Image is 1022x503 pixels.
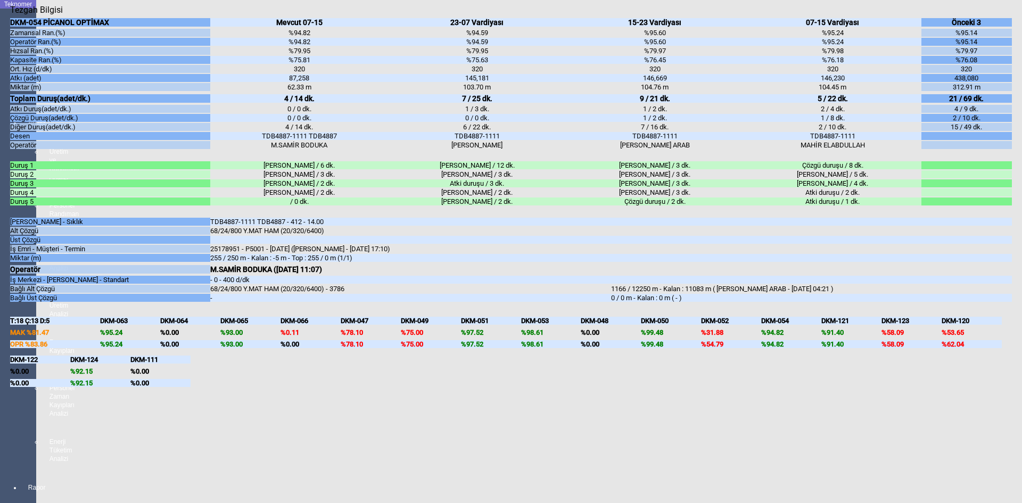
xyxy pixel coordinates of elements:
div: Ort. Hız (d/dk) [10,65,210,73]
div: [PERSON_NAME] / 5 dk. [744,170,921,178]
div: İş Emri - Müşteri - Termin [10,245,210,253]
div: TDB4887-1111 [388,132,566,140]
div: [PERSON_NAME] / 3 dk. [566,188,744,196]
div: DKM-120 [942,317,1002,325]
div: Bağlı Üst Çözgü [10,294,210,302]
div: [PERSON_NAME] / 6 dk. [210,161,388,169]
div: %0.00 [281,340,341,348]
div: %95.14 [921,29,1011,37]
div: %79.95 [388,47,566,55]
div: 68/24/800 Y.MAT HAM (20/320/6400) - 3786 [210,285,611,293]
div: Zamansal Ran.(%) [10,29,210,37]
div: M.SAMİR BODUKA ([DATE] 11:07) [210,265,611,274]
div: 68/24/800 Y.MAT HAM (20/320/6400) [210,227,611,235]
div: %0.00 [581,340,641,348]
div: 7 / 25 dk. [388,94,566,103]
div: %75.00 [401,328,461,336]
div: Diğer Duruş(adet/dk.) [10,123,210,131]
div: 320 [744,65,921,73]
div: %54.79 [701,340,761,348]
div: 1 / 2 dk. [566,114,744,122]
div: %76.08 [921,56,1011,64]
div: 1166 / 12250 m - Kalan : 11083 m ( [PERSON_NAME] ARAB - [DATE] 04:21 ) [611,285,1012,293]
div: Operatör [10,141,210,149]
div: [PERSON_NAME] - Sıklık [10,218,210,226]
div: [PERSON_NAME] / 3 dk. [388,170,566,178]
div: %78.10 [341,328,401,336]
div: 2 / 10 dk. [921,114,1011,122]
div: %76.45 [566,56,744,64]
div: Kapasite Ran.(%) [10,56,210,64]
div: Atki duruşu / 1 dk. [744,197,921,205]
div: 146,669 [566,74,744,82]
div: 255 / 250 m - Kalan : -5 m - Top : 255 / 0 m (1/1) [210,254,611,262]
div: %98.61 [521,328,581,336]
div: DKM-065 [220,317,281,325]
div: %79.98 [744,47,921,55]
div: 104.76 m [566,83,744,91]
div: %0.00 [10,379,70,387]
div: DKM-047 [341,317,401,325]
div: 9 / 21 dk. [566,94,744,103]
div: Alt Çözgü [10,227,210,235]
div: %92.15 [70,379,130,387]
div: DKM-051 [461,317,521,325]
div: %99.48 [641,328,701,336]
div: Miktar (m) [10,254,210,262]
div: [PERSON_NAME] / 3 dk. [210,170,388,178]
div: [PERSON_NAME] / 3 dk. [566,179,744,187]
div: 1 / 2 dk. [566,105,744,113]
div: %31.88 [701,328,761,336]
div: TDB4887-1111 TDB4887 [210,132,388,140]
div: 6 / 22 dk. [388,123,566,131]
div: %0.00 [10,367,70,375]
div: %94.59 [388,29,566,37]
div: [PERSON_NAME] / 12 dk. [388,161,566,169]
div: 23-07 Vardiyası [388,18,566,27]
div: 07-15 Vardiyası [744,18,921,27]
div: %91.40 [821,328,881,336]
div: Mevcut 07-15 [210,18,388,27]
div: [PERSON_NAME] / 3 dk. [566,170,744,178]
div: %94.59 [388,38,566,46]
div: TDB4887-1111 TDB4887 - 412 - 14.00 [210,218,611,226]
div: 104.45 m [744,83,921,91]
div: 4 / 14 dk. [210,123,388,131]
div: %94.82 [210,29,388,37]
div: %94.82 [210,38,388,46]
div: %0.00 [160,340,220,348]
div: MAK %81.47 [10,328,100,336]
div: %53.65 [942,328,1002,336]
div: 103.70 m [388,83,566,91]
div: DKM-122 [10,356,70,364]
div: Önceki 3 [921,18,1011,27]
div: DKM-048 [581,317,641,325]
div: 15 / 49 dk. [921,123,1011,131]
div: 320 [210,65,388,73]
div: Duruş 5 [10,197,210,205]
div: %75.63 [388,56,566,64]
div: - [210,294,611,302]
div: Atkı (adet) [10,74,210,82]
div: 320 [388,65,566,73]
div: Desen [10,132,210,140]
div: %0.11 [281,328,341,336]
div: T:18 Ç:13 D:5 [10,317,100,325]
div: %95.60 [566,38,744,46]
div: - 0 - 400 d/dk [210,276,611,284]
div: Operatör [10,265,210,274]
div: DKM-066 [281,317,341,325]
div: %75.81 [210,56,388,64]
div: [PERSON_NAME] / 2 dk. [388,188,566,196]
div: 4 / 9 dk. [921,105,1011,113]
div: %0.00 [581,328,641,336]
div: %93.00 [220,328,281,336]
div: 5 / 22 dk. [744,94,921,103]
div: 0 / 0 dk. [210,114,388,122]
div: DKM-111 [130,356,191,364]
div: [PERSON_NAME] ARAB [566,141,744,149]
div: %79.97 [921,47,1011,55]
div: %93.00 [220,340,281,348]
div: 62.33 m [210,83,388,91]
div: 146,230 [744,74,921,82]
